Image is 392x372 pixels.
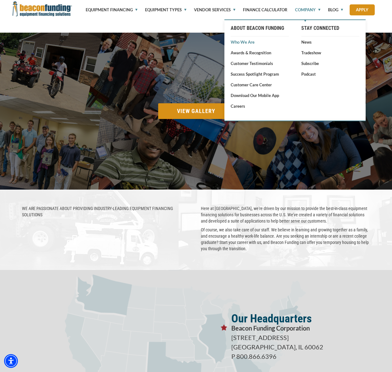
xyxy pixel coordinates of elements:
a: Stay Connected [301,23,359,34]
p: [STREET_ADDRESS] [GEOGRAPHIC_DATA], IL 60062 P 800.866.6396 [231,333,375,361]
a: Apply [350,4,375,15]
a: Download our Mobile App [231,92,289,99]
a: Customer Testimonials [231,60,289,67]
a: Podcast [301,71,359,77]
img: Beacon Funding Corporation [13,1,72,16]
a: Beacon Funding Corporation [13,6,72,11]
a: Tradeshow [301,50,359,56]
p: Our Headquarters [231,314,375,323]
a: About Beacon Funding [231,23,289,34]
a: Careers [231,103,289,109]
p: Here at [GEOGRAPHIC_DATA], we're driven by our mission to provide the best-in-class equipment fin... [201,205,370,224]
a: Who We Are [231,39,289,45]
a: Awards & Recognition [231,50,289,56]
a: News [301,39,359,45]
p: Beacon Funding Corporation [231,323,375,333]
div: Accessibility Menu [4,354,18,368]
p: WE ARE PASSIONATE ABOUT PROVIDING INDUSTRY-LEADING EQUIPMENT FINANCING SOLUTIONS [22,205,191,218]
a: Customer Care Center [231,82,289,88]
p: Of course, we also take care of our staff. We believe in learning and growing together as a famil... [201,227,370,252]
a: Subscribe [301,60,359,67]
a: Success Spotlight Program [231,71,289,77]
